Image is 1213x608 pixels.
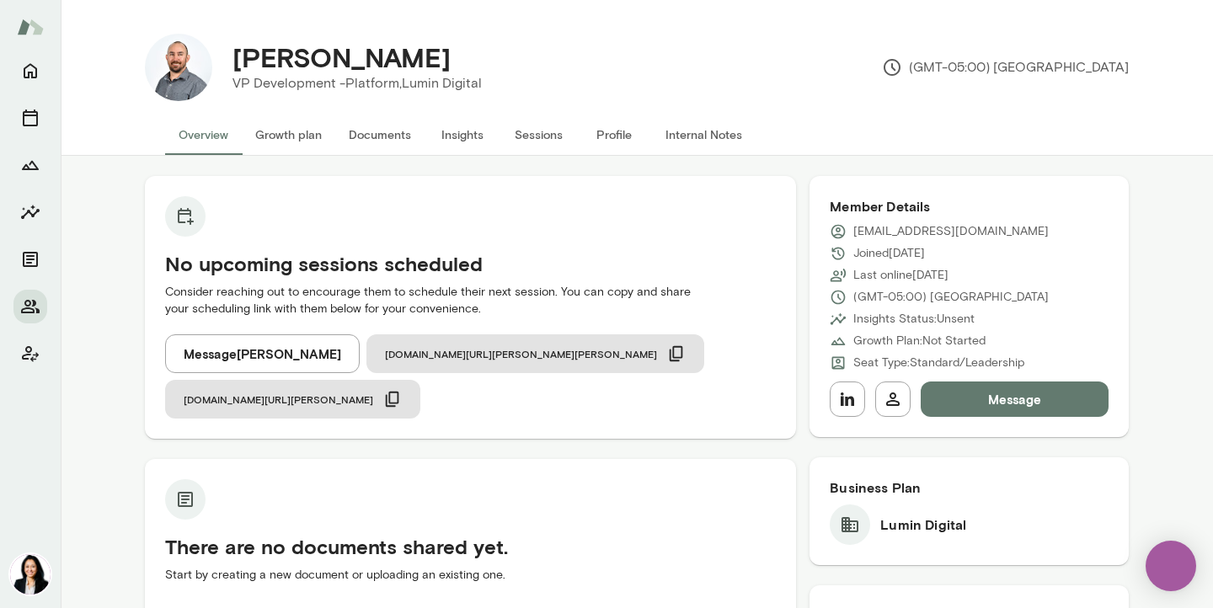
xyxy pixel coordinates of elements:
[921,381,1109,417] button: Message
[853,245,925,262] p: Joined [DATE]
[366,334,704,373] button: [DOMAIN_NAME][URL][PERSON_NAME][PERSON_NAME]
[165,115,242,155] button: Overview
[13,243,47,276] button: Documents
[17,11,44,43] img: Mento
[13,337,47,371] button: Client app
[165,250,776,277] h5: No upcoming sessions scheduled
[335,115,425,155] button: Documents
[500,115,576,155] button: Sessions
[853,267,948,284] p: Last online [DATE]
[880,515,966,535] h6: Lumin Digital
[13,54,47,88] button: Home
[145,34,212,101] img: Jerry Crow
[242,115,335,155] button: Growth plan
[232,73,482,93] p: VP Development -Platform, Lumin Digital
[165,334,360,373] button: Message[PERSON_NAME]
[165,567,776,584] p: Start by creating a new document or uploading an existing one.
[576,115,652,155] button: Profile
[882,57,1129,77] p: (GMT-05:00) [GEOGRAPHIC_DATA]
[13,101,47,135] button: Sessions
[385,347,657,360] span: [DOMAIN_NAME][URL][PERSON_NAME][PERSON_NAME]
[165,284,776,317] p: Consider reaching out to encourage them to schedule their next session. You can copy and share yo...
[13,195,47,229] button: Insights
[652,115,756,155] button: Internal Notes
[13,290,47,323] button: Members
[830,477,1109,498] h6: Business Plan
[165,380,420,419] button: [DOMAIN_NAME][URL][PERSON_NAME]
[830,196,1109,216] h6: Member Details
[853,289,1049,306] p: (GMT-05:00) [GEOGRAPHIC_DATA]
[425,115,500,155] button: Insights
[853,333,986,349] p: Growth Plan: Not Started
[13,148,47,182] button: Growth Plan
[165,533,776,560] h5: There are no documents shared yet.
[853,223,1049,240] p: [EMAIL_ADDRESS][DOMAIN_NAME]
[184,392,373,406] span: [DOMAIN_NAME][URL][PERSON_NAME]
[10,554,51,595] img: Monica Aggarwal
[232,41,451,73] h4: [PERSON_NAME]
[853,355,1024,371] p: Seat Type: Standard/Leadership
[853,311,975,328] p: Insights Status: Unsent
